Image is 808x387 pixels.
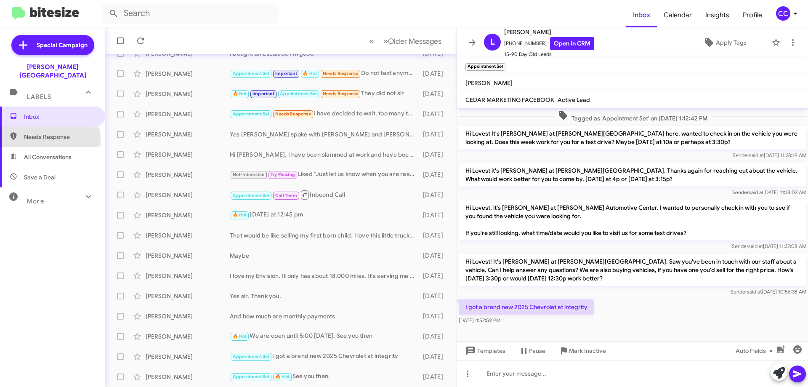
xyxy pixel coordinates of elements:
[323,91,359,96] span: Needs Response
[731,288,806,295] span: Sender [DATE] 10:56:38 AM
[275,193,297,198] span: Call Them
[230,292,419,300] div: Yes sir. Thank you.
[464,343,505,358] span: Templates
[146,69,230,78] div: [PERSON_NAME]
[24,133,96,141] span: Needs Response
[419,373,450,381] div: [DATE]
[504,37,594,50] span: [PHONE_NUMBER]
[504,50,594,59] span: 15-90 Day Old Leads
[230,69,419,78] div: Do not text anymore I no longer have a car
[465,79,513,87] span: [PERSON_NAME]
[230,231,419,240] div: That would be like selling my first born child. I love this little truck. It should last me until...
[378,32,447,50] button: Next
[769,6,799,21] button: CC
[749,152,764,158] span: said at
[146,251,230,260] div: [PERSON_NAME]
[230,109,419,119] div: I have decided to wait, too many things going on right now. Thank you
[280,91,317,96] span: Appointment Set
[459,200,806,240] p: Hi Lovest, it's [PERSON_NAME] at [PERSON_NAME] Automotive Center. I wanted to personally check in...
[146,150,230,159] div: [PERSON_NAME]
[459,317,500,323] span: [DATE] 4:52:59 PM
[457,343,512,358] button: Templates
[275,71,297,76] span: Important
[419,332,450,341] div: [DATE]
[383,36,388,46] span: »
[419,312,450,320] div: [DATE]
[233,374,270,379] span: Appointment Set
[230,352,419,361] div: I got a brand new 2025 Chevrolet at integrity
[419,251,450,260] div: [DATE]
[24,112,96,121] span: Inbox
[303,71,317,76] span: 🔥 Hot
[230,312,419,320] div: And how much are monthly payments
[459,299,594,315] p: I got a brand new 2025 Chevrolet at integrity
[747,288,762,295] span: said at
[275,111,311,117] span: Needs Response
[233,354,270,359] span: Appointment Set
[146,110,230,118] div: [PERSON_NAME]
[24,153,72,161] span: All Conversations
[681,35,768,50] button: Apply Tags
[252,91,274,96] span: Important
[146,231,230,240] div: [PERSON_NAME]
[230,170,419,179] div: Liked “Just let us know when you are ready.”
[733,152,806,158] span: Sender [DATE] 11:28:19 AM
[512,343,552,358] button: Pause
[271,172,295,177] span: Try Pausing
[146,211,230,219] div: [PERSON_NAME]
[37,41,88,49] span: Special Campaign
[529,343,545,358] span: Pause
[27,198,44,205] span: More
[146,312,230,320] div: [PERSON_NAME]
[233,334,247,339] span: 🔥 Hot
[550,37,594,50] a: Open in CRM
[146,332,230,341] div: [PERSON_NAME]
[419,211,450,219] div: [DATE]
[419,231,450,240] div: [DATE]
[11,35,94,55] a: Special Campaign
[323,71,359,76] span: Needs Response
[776,6,790,21] div: CC
[230,272,419,280] div: I love my Envision. It only has about 18,000 miles. It's serving me well, and I'm going to keep i...
[419,292,450,300] div: [DATE]
[24,173,56,181] span: Save a Deal
[459,254,806,286] p: Hi Lovest! It's [PERSON_NAME] at [PERSON_NAME][GEOGRAPHIC_DATA]. Saw you've been in touch with ou...
[459,126,806,149] p: Hi Lovest It's [PERSON_NAME] at [PERSON_NAME][GEOGRAPHIC_DATA] here, wanted to check in on the ve...
[699,3,736,27] a: Insights
[657,3,699,27] a: Calendar
[146,130,230,139] div: [PERSON_NAME]
[716,35,747,50] span: Apply Tags
[465,63,505,71] small: Appointment Set
[230,331,419,341] div: We are open until 5:00 [DATE]. See you then
[364,32,379,50] button: Previous
[233,111,270,117] span: Appointment Set
[459,163,806,187] p: Hi Lovest it's [PERSON_NAME] at [PERSON_NAME][GEOGRAPHIC_DATA]. Thanks again for reaching out abo...
[419,150,450,159] div: [DATE]
[230,251,419,260] div: Maybe
[419,69,450,78] div: [DATE]
[732,243,806,249] span: Sender [DATE] 11:32:08 AM
[465,96,554,104] span: CEDAR MARKETING FACEBOOK
[27,93,51,101] span: Labels
[233,212,247,218] span: 🔥 Hot
[146,292,230,300] div: [PERSON_NAME]
[736,343,776,358] span: Auto Fields
[748,243,763,249] span: said at
[419,352,450,361] div: [DATE]
[146,272,230,280] div: [PERSON_NAME]
[102,3,279,24] input: Search
[419,90,450,98] div: [DATE]
[736,3,769,27] a: Profile
[233,172,265,177] span: Not-Interested
[230,89,419,99] div: They did not sir
[419,191,450,199] div: [DATE]
[569,343,606,358] span: Mark Inactive
[732,189,806,195] span: Sender [DATE] 11:18:02 AM
[230,189,419,200] div: Inbound Call
[558,96,590,104] span: Active Lead
[146,171,230,179] div: [PERSON_NAME]
[146,352,230,361] div: [PERSON_NAME]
